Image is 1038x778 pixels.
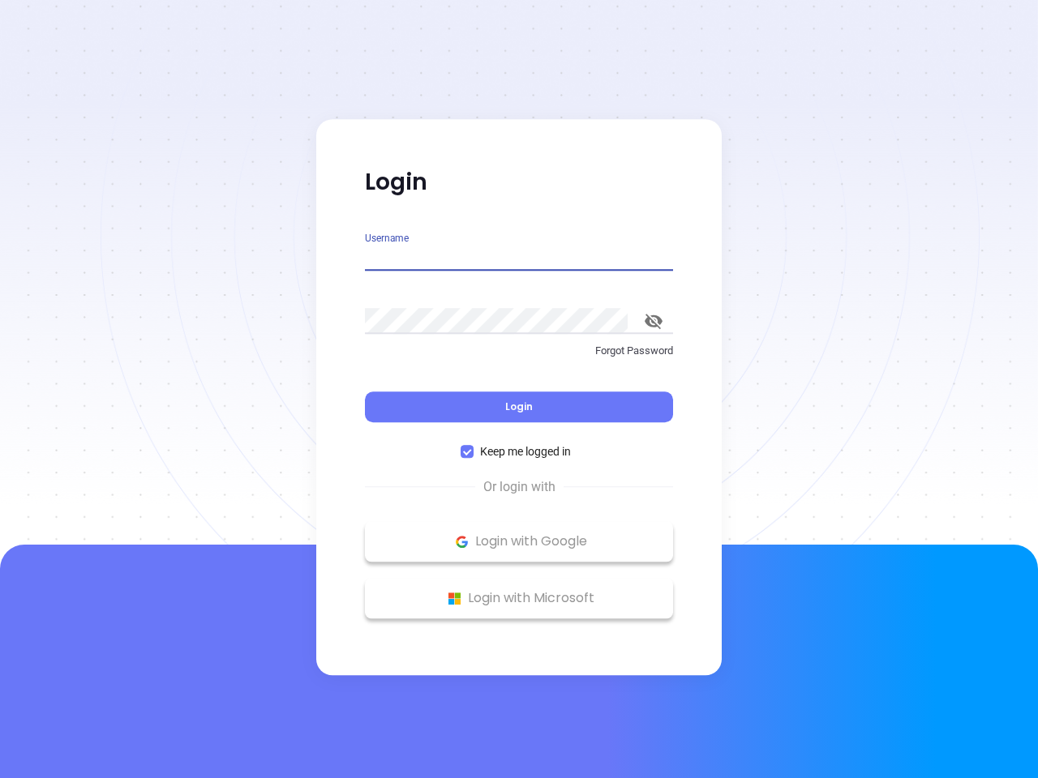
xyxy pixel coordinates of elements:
[365,168,673,197] p: Login
[365,343,673,372] a: Forgot Password
[634,301,673,340] button: toggle password visibility
[373,529,665,554] p: Login with Google
[505,400,533,413] span: Login
[365,521,673,562] button: Google Logo Login with Google
[365,343,673,359] p: Forgot Password
[475,477,564,497] span: Or login with
[444,588,465,609] img: Microsoft Logo
[365,578,673,618] button: Microsoft Logo Login with Microsoft
[373,586,665,610] p: Login with Microsoft
[365,233,409,243] label: Username
[474,442,577,460] span: Keep me logged in
[365,391,673,422] button: Login
[452,532,472,552] img: Google Logo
